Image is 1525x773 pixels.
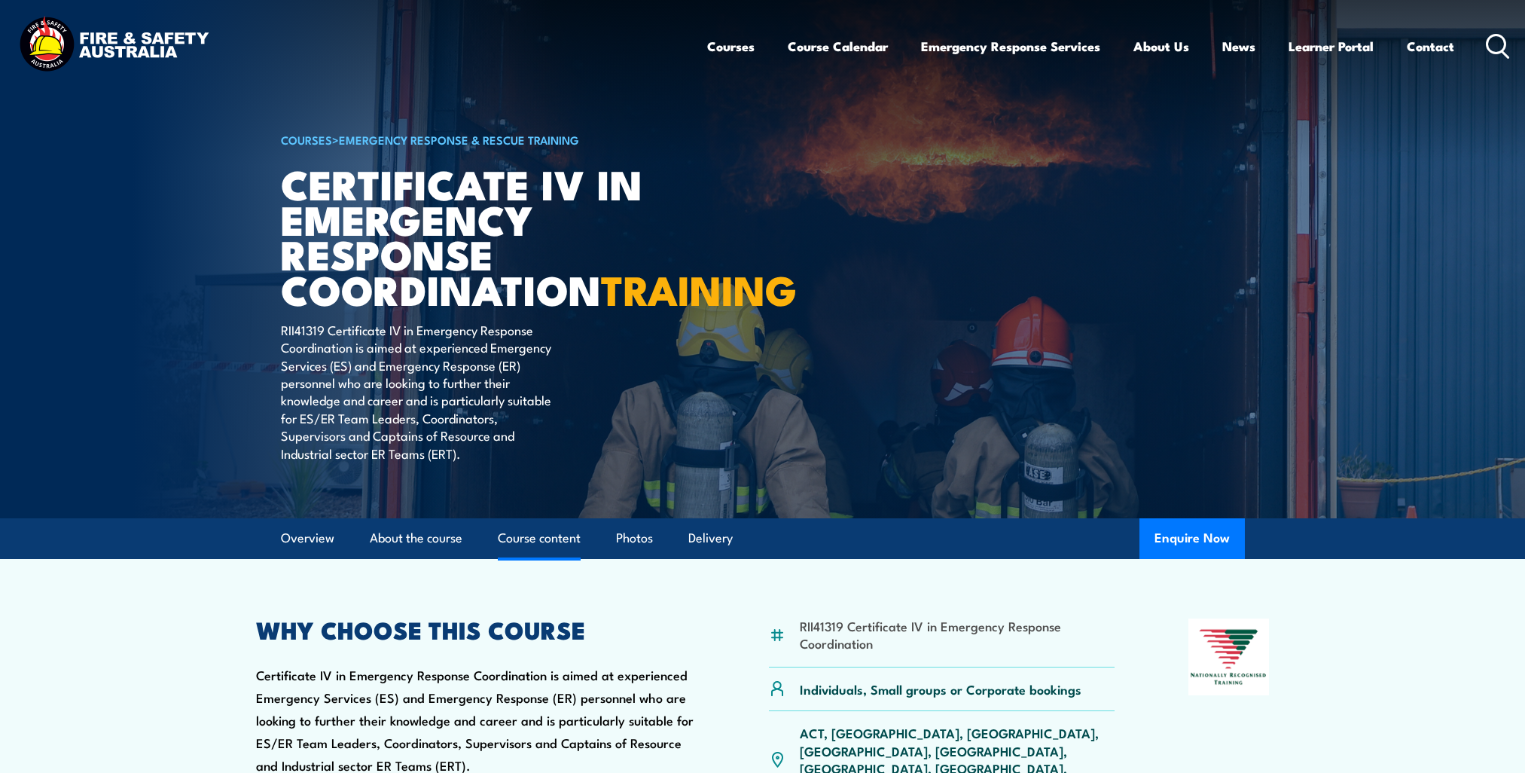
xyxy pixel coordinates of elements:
[1133,26,1189,66] a: About Us
[281,130,653,148] h6: >
[800,680,1081,698] p: Individuals, Small groups or Corporate bookings
[1188,619,1270,695] img: Nationally Recognised Training logo.
[281,321,556,462] p: RII41319 Certificate IV in Emergency Response Coordination is aimed at experienced Emergency Serv...
[281,166,653,307] h1: Certificate IV in Emergency Response Coordination
[1139,518,1245,559] button: Enquire Now
[1407,26,1454,66] a: Contact
[281,131,332,148] a: COURSES
[688,518,733,558] a: Delivery
[281,518,334,558] a: Overview
[256,619,696,640] h2: WHY CHOOSE THIS COURSE
[1289,26,1374,66] a: Learner Portal
[339,131,579,148] a: Emergency Response & Rescue Training
[616,518,653,558] a: Photos
[788,26,888,66] a: Course Calendar
[370,518,462,558] a: About the course
[601,257,797,319] strong: TRAINING
[707,26,755,66] a: Courses
[498,518,581,558] a: Course content
[1222,26,1255,66] a: News
[921,26,1100,66] a: Emergency Response Services
[800,617,1115,652] li: RII41319 Certificate IV in Emergency Response Coordination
